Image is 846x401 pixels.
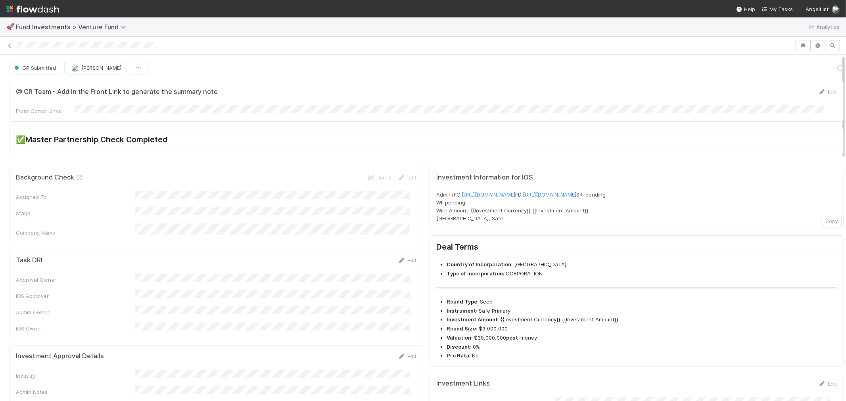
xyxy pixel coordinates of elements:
div: Company Name [16,229,135,237]
div: Industry [16,372,135,380]
li: : Safe Primary [447,307,837,315]
h5: Investment Links [436,380,490,388]
div: Approval Owner [16,276,135,284]
a: [URL][DOMAIN_NAME] [523,191,576,198]
div: Front Convo Links [16,107,75,115]
li: : {{Investment Currency}} {{Investment Amount}} [447,316,837,324]
li: : CORPORATION [447,270,837,278]
strong: Pro Rata [447,352,469,359]
strong: Discount [447,344,470,350]
button: [PERSON_NAME] [64,61,127,74]
div: Admin Owner [16,308,135,316]
h2: Deal Terms [436,242,837,254]
div: Help [736,5,755,13]
span: GP Submitted [13,65,56,71]
img: avatar_f32b584b-9fa7-42e4-bca2-ac5b6bf32423.png [71,64,79,72]
h5: Investment Information for IOS [436,174,837,181]
h5: Background Check [16,174,84,181]
a: Edit [818,380,837,387]
a: Edit [398,257,416,264]
a: Edit [398,174,416,181]
li: : [GEOGRAPHIC_DATA] [447,261,837,269]
li: : No [447,352,837,360]
div: Stage [16,209,135,217]
strong: Round Type [447,298,477,305]
strong: Instrument [447,307,476,314]
strong: post [506,334,518,341]
span: Admin/FC: FD: SR: pending WI: pending Wire Amount: {{Investment Currency}} {{Investment Amount}} ... [436,191,606,222]
strong: Valuation [447,334,471,341]
a: Edit [818,88,837,95]
button: Copy [822,216,842,227]
li: : 0% [447,343,837,351]
a: Unlink [367,174,391,181]
h2: ✅Master Partnership Check Completed [16,135,837,147]
li: : $3,000,000 [447,325,837,333]
div: IOS Owner [16,325,135,332]
img: logo-inverted-e16ddd16eac7371096b0.svg [6,2,59,16]
span: Fund Investments > Venture Fund [16,23,130,31]
a: [URL][DOMAIN_NAME] [462,191,515,198]
div: Assigned To [16,193,135,201]
span: AngelList [806,6,829,12]
span: My Tasks [762,6,793,12]
span: 🚀 [6,23,14,30]
a: My Tasks [762,5,793,13]
img: avatar_cd4e5e5e-3003-49e5-bc76-fd776f359de9.png [832,6,840,13]
strong: Round Size [447,325,476,332]
strong: Country of Incorporation [447,261,511,267]
span: [PERSON_NAME] [81,65,121,71]
li: : Seed [447,298,837,306]
button: GP Submitted [9,61,61,74]
strong: Type of incorporation [447,270,503,277]
a: Analytics [808,22,840,32]
h5: Investment Approval Details [16,352,104,360]
div: Admin Notes [16,388,135,396]
strong: Investment Amount [447,316,498,323]
h5: @ CR Team - Add in the Front Link to generate the summary note [16,88,218,96]
div: IOS Approver [16,292,135,300]
h5: Task DRI [16,256,42,264]
li: : $30,000,000 -money [447,334,837,342]
a: Edit [398,353,416,359]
